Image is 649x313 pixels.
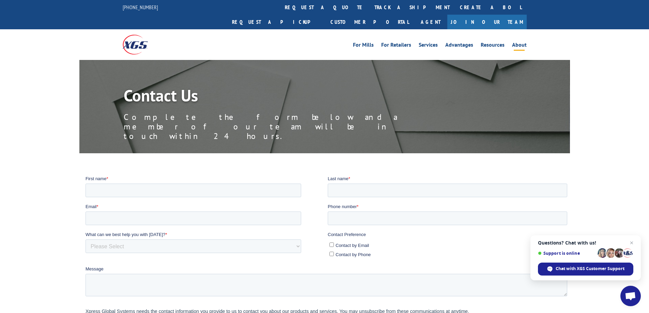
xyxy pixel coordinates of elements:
[538,263,633,276] div: Chat with XGS Customer Support
[124,87,430,107] h1: Contact Us
[445,42,473,50] a: Advantages
[414,15,447,29] a: Agent
[419,42,438,50] a: Services
[620,286,641,306] div: Open chat
[481,42,505,50] a: Resources
[447,15,527,29] a: Join Our Team
[124,112,430,141] p: Complete the form below and a member of our team will be in touch within 24 hours.
[381,42,411,50] a: For Retailers
[538,240,633,246] span: Questions? Chat with us!
[227,15,325,29] a: Request a pickup
[628,239,636,247] span: Close chat
[353,42,374,50] a: For Mills
[556,266,624,272] span: Chat with XGS Customer Support
[512,42,527,50] a: About
[123,4,158,11] a: [PHONE_NUMBER]
[325,15,414,29] a: Customer Portal
[538,251,595,256] span: Support is online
